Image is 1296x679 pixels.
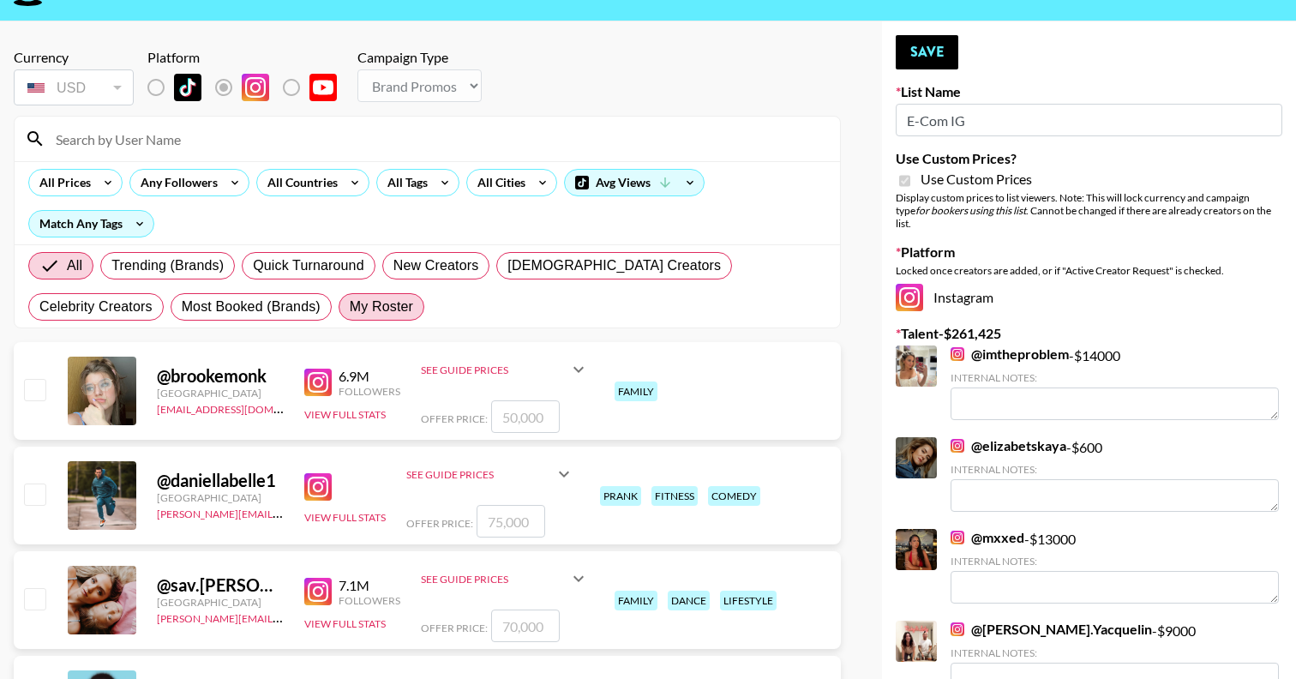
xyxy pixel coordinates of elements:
[491,400,560,433] input: 50,000
[421,622,488,634] span: Offer Price:
[615,382,657,401] div: family
[615,591,657,610] div: family
[157,574,284,596] div: @ sav.[PERSON_NAME]
[147,69,351,105] div: List locked to Instagram.
[111,255,224,276] span: Trending (Brands)
[565,170,704,195] div: Avg Views
[29,211,153,237] div: Match Any Tags
[242,74,269,101] img: Instagram
[951,437,1066,454] a: @elizabetskaya
[421,364,568,376] div: See Guide Prices
[951,555,1279,568] div: Internal Notes:
[304,617,386,630] button: View Full Stats
[720,591,777,610] div: lifestyle
[14,49,134,66] div: Currency
[309,74,337,101] img: YouTube
[157,470,284,491] div: @ daniellabelle1
[421,573,568,586] div: See Guide Prices
[157,596,284,609] div: [GEOGRAPHIC_DATA]
[421,412,488,425] span: Offer Price:
[304,408,386,421] button: View Full Stats
[951,463,1279,476] div: Internal Notes:
[29,170,94,195] div: All Prices
[507,255,721,276] span: [DEMOGRAPHIC_DATA] Creators
[304,473,332,501] img: Instagram
[157,504,411,520] a: [PERSON_NAME][EMAIL_ADDRESS][DOMAIN_NAME]
[896,264,1282,277] div: Locked once creators are added, or if "Active Creator Request" is checked.
[339,577,400,594] div: 7.1M
[896,243,1282,261] label: Platform
[600,486,641,506] div: prank
[708,486,760,506] div: comedy
[951,346,1069,363] a: @imtheproblem
[467,170,529,195] div: All Cities
[896,35,958,69] button: Save
[393,255,479,276] span: New Creators
[896,325,1282,342] label: Talent - $ 261,425
[915,204,1026,217] em: for bookers using this list
[377,170,431,195] div: All Tags
[350,297,413,317] span: My Roster
[921,171,1032,188] span: Use Custom Prices
[896,284,923,311] img: Instagram
[951,622,964,636] img: Instagram
[130,170,221,195] div: Any Followers
[174,74,201,101] img: TikTok
[157,400,329,416] a: [EMAIL_ADDRESS][DOMAIN_NAME]
[406,468,554,481] div: See Guide Prices
[157,387,284,400] div: [GEOGRAPHIC_DATA]
[14,66,134,109] div: Currency is locked to USD
[896,284,1282,311] div: Instagram
[951,646,1279,659] div: Internal Notes:
[491,610,560,642] input: 70,000
[951,371,1279,384] div: Internal Notes:
[896,83,1282,100] label: List Name
[406,517,473,530] span: Offer Price:
[651,486,698,506] div: fitness
[951,439,964,453] img: Instagram
[951,347,964,361] img: Instagram
[951,437,1279,512] div: - $ 600
[421,558,589,599] div: See Guide Prices
[406,454,574,495] div: See Guide Prices
[304,578,332,605] img: Instagram
[951,531,964,544] img: Instagram
[951,529,1024,546] a: @mxxed
[339,594,400,607] div: Followers
[339,368,400,385] div: 6.9M
[147,49,351,66] div: Platform
[339,385,400,398] div: Followers
[182,297,321,317] span: Most Booked (Brands)
[45,125,830,153] input: Search by User Name
[304,369,332,396] img: Instagram
[896,150,1282,167] label: Use Custom Prices?
[357,49,482,66] div: Campaign Type
[17,73,130,103] div: USD
[951,529,1279,604] div: - $ 13000
[421,349,589,390] div: See Guide Prices
[951,621,1152,638] a: @[PERSON_NAME].Yacquelin
[477,505,545,538] input: 75,000
[896,191,1282,230] div: Display custom prices to list viewers. Note: This will lock currency and campaign type . Cannot b...
[39,297,153,317] span: Celebrity Creators
[668,591,710,610] div: dance
[157,609,411,625] a: [PERSON_NAME][EMAIL_ADDRESS][DOMAIN_NAME]
[951,346,1279,420] div: - $ 14000
[157,491,284,504] div: [GEOGRAPHIC_DATA]
[67,255,82,276] span: All
[157,365,284,387] div: @ brookemonk
[253,255,364,276] span: Quick Turnaround
[257,170,341,195] div: All Countries
[304,511,386,524] button: View Full Stats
